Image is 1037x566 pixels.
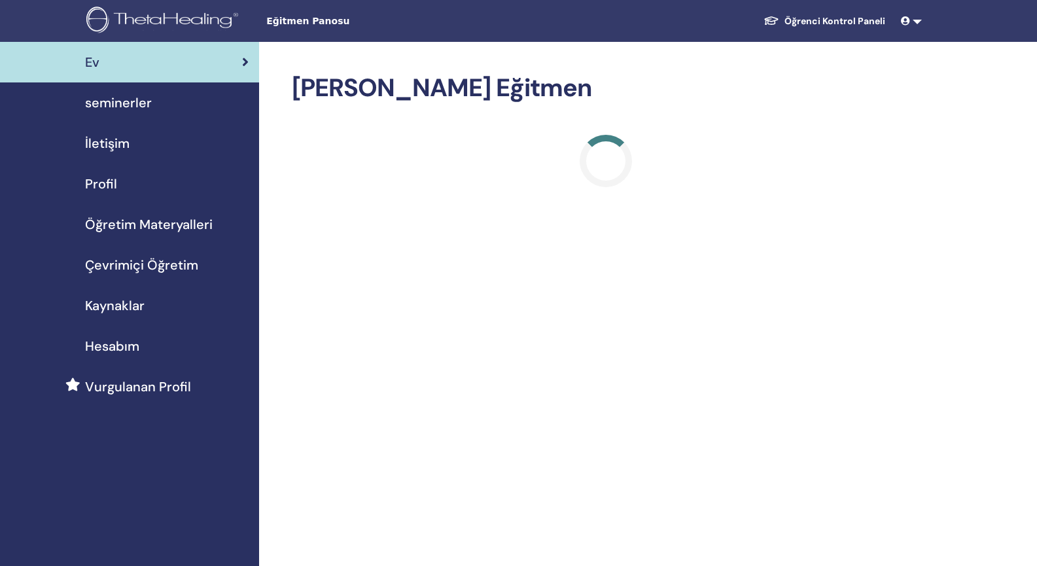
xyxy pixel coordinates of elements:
[85,255,198,275] span: Çevrimiçi Öğretim
[292,73,919,103] h2: [PERSON_NAME] Eğitmen
[85,377,191,397] span: Vurgulanan Profil
[85,133,130,153] span: İletişim
[753,9,896,33] a: Öğrenci Kontrol Paneli
[85,174,117,194] span: Profil
[85,52,99,72] span: Ev
[85,336,139,356] span: Hesabım
[764,15,779,26] img: graduation-cap-white.svg
[85,93,152,113] span: seminerler
[85,215,213,234] span: Öğretim Materyalleri
[86,7,243,36] img: logo.png
[85,296,145,315] span: Kaynaklar
[266,14,463,28] span: Eğitmen Panosu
